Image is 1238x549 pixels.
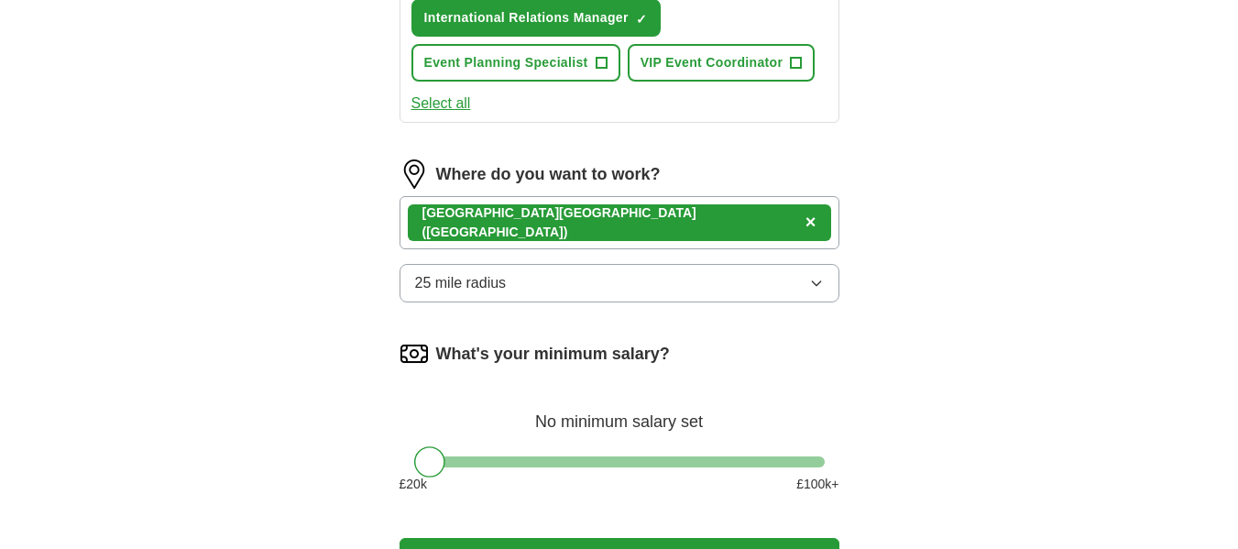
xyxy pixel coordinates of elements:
span: Event Planning Specialist [424,53,588,72]
div: No minimum salary set [400,390,839,434]
img: salary.png [400,339,429,368]
span: International Relations Manager [424,8,629,27]
label: Where do you want to work? [436,162,661,187]
img: location.png [400,159,429,189]
label: What's your minimum salary? [436,342,670,367]
span: £ 20 k [400,475,427,494]
div: [GEOGRAPHIC_DATA] [422,203,798,242]
button: Select all [411,93,471,115]
span: VIP Event Coordinator [641,53,783,72]
span: ([GEOGRAPHIC_DATA]) [422,225,568,239]
span: £ 100 k+ [796,475,838,494]
button: Event Planning Specialist [411,44,620,82]
span: ✓ [636,12,647,27]
strong: [GEOGRAPHIC_DATA] [422,205,560,220]
span: 25 mile radius [415,272,507,294]
button: VIP Event Coordinator [628,44,816,82]
button: 25 mile radius [400,264,839,302]
span: × [805,212,816,232]
button: × [805,209,816,236]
